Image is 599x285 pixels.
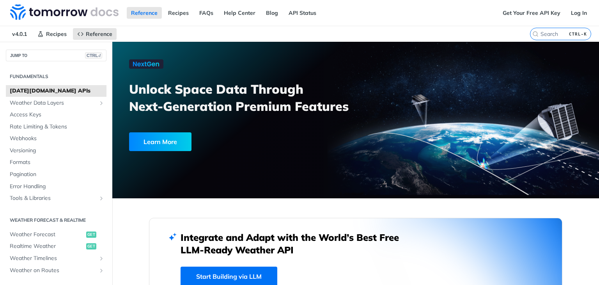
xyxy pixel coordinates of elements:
a: Pagination [6,169,106,180]
span: Formats [10,159,105,166]
a: Log In [567,7,591,19]
kbd: CTRL-K [567,30,589,38]
a: Weather on RoutesShow subpages for Weather on Routes [6,265,106,276]
span: Weather Forecast [10,231,84,239]
h3: Unlock Space Data Through Next-Generation Premium Features [129,80,364,115]
span: Pagination [10,171,105,178]
a: Versioning [6,145,106,157]
a: Webhooks [6,133,106,144]
svg: Search [532,31,539,37]
span: get [86,243,96,249]
span: Error Handling [10,183,105,191]
a: FAQs [195,7,218,19]
span: Weather Timelines [10,255,96,262]
h2: Weather Forecast & realtime [6,217,106,224]
a: Tools & LibrariesShow subpages for Tools & Libraries [6,192,106,204]
button: JUMP TOCTRL-/ [6,50,106,61]
a: Learn More [129,132,317,151]
div: Learn More [129,132,191,151]
img: NextGen [129,59,163,69]
span: Versioning [10,147,105,155]
a: Reference [127,7,162,19]
a: Help Center [220,7,260,19]
img: Tomorrow.io Weather API Docs [10,4,119,20]
span: Recipes [46,30,67,37]
span: Rate Limiting & Tokens [10,123,105,131]
h2: Integrate and Adapt with the World’s Best Free LLM-Ready Weather API [181,231,411,256]
span: Access Keys [10,111,105,119]
span: Weather Data Layers [10,99,96,107]
a: Realtime Weatherget [6,240,106,252]
h2: Fundamentals [6,73,106,80]
a: Rate Limiting & Tokens [6,121,106,133]
a: Formats [6,157,106,168]
a: Blog [262,7,282,19]
span: Webhooks [10,135,105,142]
a: Error Handling [6,181,106,192]
span: Reference [86,30,112,37]
button: Show subpages for Weather Data Layers [98,100,105,106]
a: Weather Data LayersShow subpages for Weather Data Layers [6,97,106,109]
span: Tools & Libraries [10,194,96,202]
button: Show subpages for Tools & Libraries [98,195,105,201]
span: Realtime Weather [10,242,84,250]
a: Recipes [33,28,71,40]
span: [DATE][DOMAIN_NAME] APIs [10,87,105,95]
a: Recipes [164,7,193,19]
a: Access Keys [6,109,106,121]
a: Get Your Free API Key [498,7,565,19]
span: get [86,232,96,238]
a: Weather Forecastget [6,229,106,240]
a: Reference [73,28,117,40]
button: Show subpages for Weather on Routes [98,267,105,274]
span: v4.0.1 [8,28,31,40]
button: Show subpages for Weather Timelines [98,255,105,262]
a: API Status [284,7,321,19]
a: [DATE][DOMAIN_NAME] APIs [6,85,106,97]
span: CTRL-/ [85,52,102,59]
span: Weather on Routes [10,267,96,274]
a: Weather TimelinesShow subpages for Weather Timelines [6,253,106,264]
